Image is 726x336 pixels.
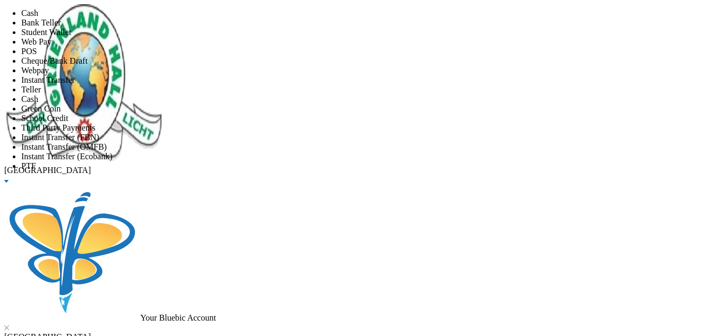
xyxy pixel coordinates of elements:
[21,75,75,84] span: Instant Transfer
[21,161,36,170] span: PTF
[21,142,107,151] span: Instant Transfer (OMFB)
[140,313,216,322] span: Your Bluebic Account
[21,56,88,65] span: Cheque/Bank Draft
[21,123,96,132] span: Third Party Payments
[21,133,99,142] span: Instant Transfer (FBN)
[21,85,41,94] span: Teller
[21,114,68,123] span: School Credit
[21,104,61,113] span: Green Coin
[21,18,61,27] span: Bank Teller
[21,28,71,37] span: Student Wallet
[21,66,49,75] span: Webpay
[21,47,37,56] span: POS
[21,37,52,46] span: Web Pay
[21,152,113,161] span: Instant Transfer (Ecobank)
[21,94,38,104] span: Cash
[21,8,38,18] span: Cash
